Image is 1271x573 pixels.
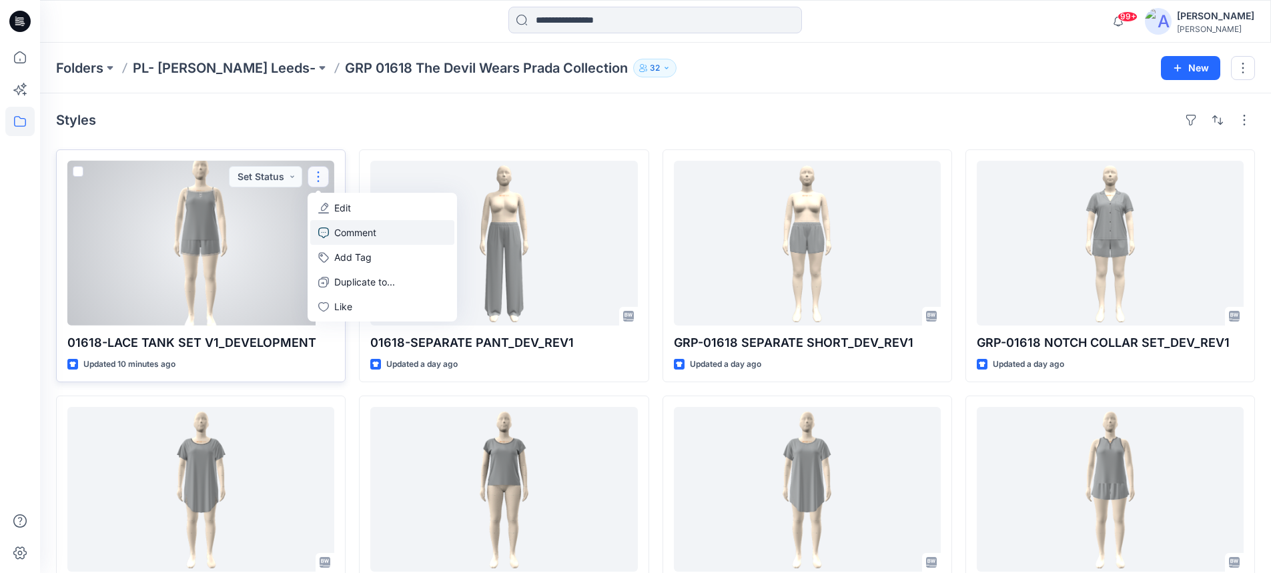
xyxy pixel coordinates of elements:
[1161,56,1220,80] button: New
[650,61,660,75] p: 32
[67,334,334,352] p: 01618-LACE TANK SET V1_DEVELOPMENT
[633,59,677,77] button: 32
[370,407,637,572] a: GRP-01618 CLASSIC TEE_DEVELOPMENT
[67,161,334,326] a: 01618-LACE TANK SET V1_DEVELOPMENT
[56,59,103,77] a: Folders
[977,334,1244,352] p: GRP-01618 NOTCH COLLAR SET_DEV_REV1
[1177,24,1254,34] div: [PERSON_NAME]
[1145,8,1172,35] img: avatar
[977,407,1244,572] a: 01618-HENLEY TANK SET_DEVELOPMENT
[67,407,334,572] a: 01618-RAGLAN SLEEP TEE_REV3
[334,225,376,239] p: Comment
[370,334,637,352] p: 01618-SEPARATE PANT_DEV_REV1
[690,358,761,372] p: Updated a day ago
[386,358,458,372] p: Updated a day ago
[83,358,175,372] p: Updated 10 minutes ago
[133,59,316,77] a: PL- [PERSON_NAME] Leeds-
[310,245,454,269] button: Add Tag
[1177,8,1254,24] div: [PERSON_NAME]
[334,275,395,289] p: Duplicate to...
[977,161,1244,326] a: GRP-01618 NOTCH COLLAR SET_DEV_REV1
[334,201,351,215] p: Edit
[674,161,941,326] a: GRP-01618 SEPARATE SHORT_DEV_REV1
[56,112,96,128] h4: Styles
[334,300,352,314] p: Like
[370,161,637,326] a: 01618-SEPARATE PANT_DEV_REV1
[310,195,454,220] a: Edit
[674,407,941,572] a: 01618-RAGLAN SLEEP TEE_REV2
[674,334,941,352] p: GRP-01618 SEPARATE SHORT_DEV_REV1
[993,358,1064,372] p: Updated a day ago
[1118,11,1138,22] span: 99+
[345,59,628,77] p: GRP 01618 The Devil Wears Prada Collection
